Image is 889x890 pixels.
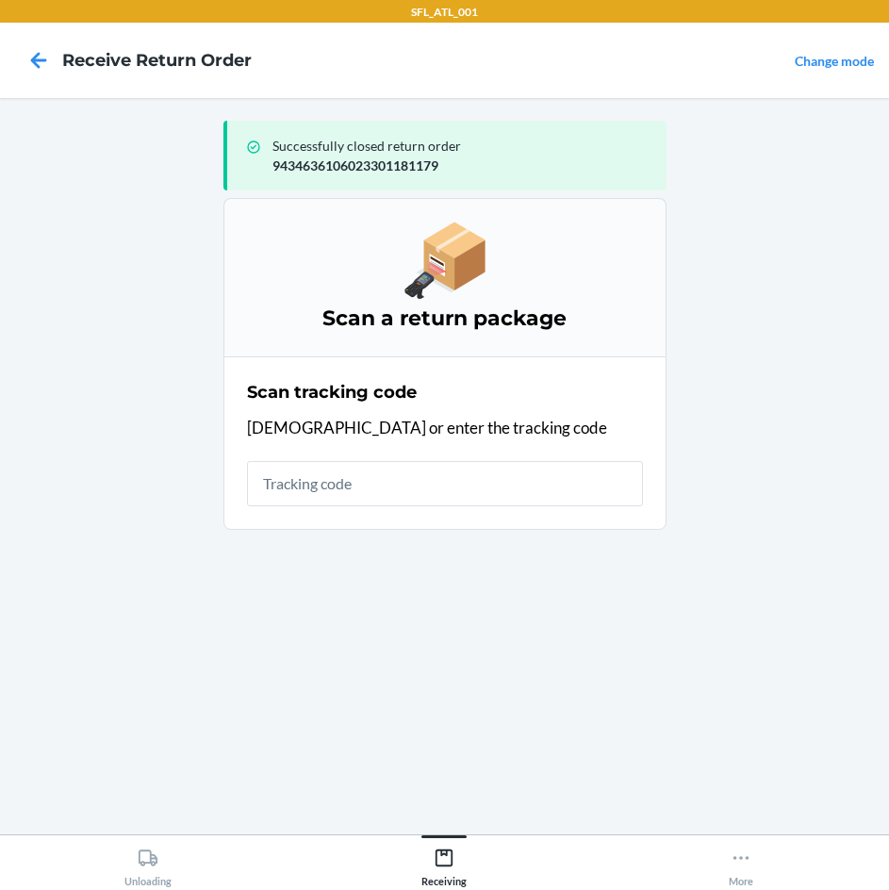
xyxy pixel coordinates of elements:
[593,835,889,887] button: More
[62,48,252,73] h4: Receive Return Order
[272,136,651,156] p: Successfully closed return order
[729,840,753,887] div: More
[272,156,651,175] p: 9434636106023301181179
[247,461,643,506] input: Tracking code
[247,304,643,334] h3: Scan a return package
[124,840,172,887] div: Unloading
[247,416,643,440] p: [DEMOGRAPHIC_DATA] or enter the tracking code
[421,840,467,887] div: Receiving
[795,53,874,69] a: Change mode
[247,380,417,404] h2: Scan tracking code
[296,835,592,887] button: Receiving
[411,4,478,21] p: SFL_ATL_001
